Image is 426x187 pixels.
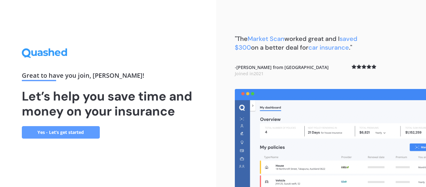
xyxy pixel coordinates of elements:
span: Market Scan [248,35,284,43]
div: Great to have you join , [PERSON_NAME] ! [22,72,195,81]
b: "The worked great and I on a better deal for ." [235,35,357,52]
img: dashboard.webp [235,89,426,187]
a: Yes - Let’s get started [22,126,100,139]
b: - [PERSON_NAME] from [GEOGRAPHIC_DATA] [235,64,329,76]
span: car insurance [308,43,349,52]
span: saved $300 [235,35,357,52]
span: Joined in 2021 [235,71,264,76]
h1: Let’s help you save time and money on your insurance [22,89,195,119]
